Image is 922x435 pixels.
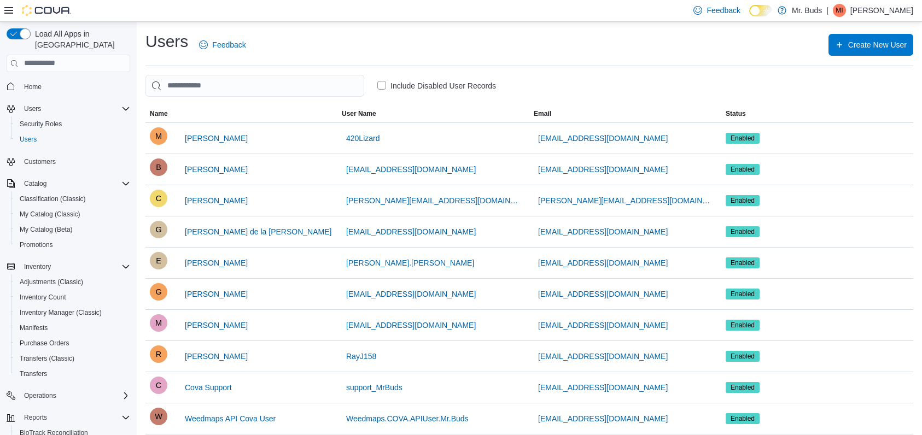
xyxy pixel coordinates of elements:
[833,4,846,17] div: Mike Issa
[150,377,167,394] div: Cova
[15,117,130,131] span: Security Roles
[731,164,755,174] span: Enabled
[538,226,668,237] span: [EMAIL_ADDRESS][DOMAIN_NAME]
[15,337,130,350] span: Purchase Orders
[180,190,252,211] button: [PERSON_NAME]
[534,345,672,367] button: [EMAIL_ADDRESS][DOMAIN_NAME]
[538,164,668,175] span: [EMAIL_ADDRESS][DOMAIN_NAME]
[20,339,69,348] span: Purchase Orders
[150,283,167,301] div: Gilbert
[20,80,46,93] a: Home
[731,258,755,268] span: Enabled
[15,238,130,251] span: Promotions
[20,177,51,190] button: Catalog
[342,252,478,274] button: [PERSON_NAME].[PERSON_NAME]
[15,306,130,319] span: Inventory Manager (Classic)
[342,345,381,367] button: RayJ158
[24,83,42,91] span: Home
[707,5,740,16] span: Feedback
[20,389,61,402] button: Operations
[346,133,380,144] span: 420Lizard
[20,210,80,219] span: My Catalog (Classic)
[11,132,135,147] button: Users
[342,109,376,118] span: User Name
[15,133,130,146] span: Users
[538,289,668,299] span: [EMAIL_ADDRESS][DOMAIN_NAME]
[185,413,276,424] span: Weedmaps API Cova User
[20,369,47,378] span: Transfers
[731,383,755,392] span: Enabled
[342,127,384,149] button: 420Lizard
[346,226,476,237] span: [EMAIL_ADDRESS][DOMAIN_NAME]
[180,408,280,430] button: Weedmaps API Cova User
[731,133,755,143] span: Enabled
[150,221,167,238] div: gloria
[11,305,135,320] button: Inventory Manager (Classic)
[185,382,232,393] span: Cova Support
[534,408,672,430] button: [EMAIL_ADDRESS][DOMAIN_NAME]
[180,377,236,398] button: Cova Support
[180,127,252,149] button: [PERSON_NAME]
[538,257,668,268] span: [EMAIL_ADDRESS][DOMAIN_NAME]
[11,351,135,366] button: Transfers (Classic)
[534,190,717,211] button: [PERSON_NAME][EMAIL_ADDRESS][DOMAIN_NAME]
[2,176,135,191] button: Catalog
[156,190,161,207] span: c
[20,102,130,115] span: Users
[15,337,74,350] a: Purchase Orders
[20,293,66,302] span: Inventory Count
[377,79,496,92] label: Include Disabled User Records
[20,155,60,168] a: Customers
[15,291,130,304] span: Inventory Count
[726,195,760,206] span: Enabled
[726,351,760,362] span: Enabled
[15,306,106,319] a: Inventory Manager (Classic)
[15,117,66,131] a: Security Roles
[20,240,53,249] span: Promotions
[726,164,760,175] span: Enabled
[24,157,56,166] span: Customers
[150,127,167,145] div: Matthew
[15,223,77,236] a: My Catalog (Beta)
[15,133,41,146] a: Users
[20,80,130,93] span: Home
[150,158,167,176] div: Brandon
[150,109,168,118] span: Name
[180,283,252,305] button: [PERSON_NAME]
[15,192,130,205] span: Classification (Classic)
[156,158,161,176] span: B
[15,275,87,289] a: Adjustments (Classic)
[22,5,71,16] img: Cova
[342,221,480,243] button: [EMAIL_ADDRESS][DOMAIN_NAME]
[346,289,476,299] span: [EMAIL_ADDRESS][DOMAIN_NAME]
[346,320,476,331] span: [EMAIL_ADDRESS][DOMAIN_NAME]
[24,262,51,271] span: Inventory
[346,351,376,362] span: RayJ158
[15,367,51,380] a: Transfers
[538,133,668,144] span: [EMAIL_ADDRESS][DOMAIN_NAME]
[534,283,672,305] button: [EMAIL_ADDRESS][DOMAIN_NAME]
[534,377,672,398] button: [EMAIL_ADDRESS][DOMAIN_NAME]
[11,191,135,207] button: Classification (Classic)
[185,257,248,268] span: [PERSON_NAME]
[185,195,248,206] span: [PERSON_NAME]
[20,411,130,424] span: Reports
[20,278,83,286] span: Adjustments (Classic)
[20,135,37,144] span: Users
[726,382,760,393] span: Enabled
[11,116,135,132] button: Security Roles
[180,252,252,274] button: [PERSON_NAME]
[15,321,52,334] a: Manifests
[346,382,402,393] span: support_MrBuds
[15,291,71,304] a: Inventory Count
[346,257,474,268] span: [PERSON_NAME].[PERSON_NAME]
[180,158,252,180] button: [PERSON_NAME]
[20,155,130,168] span: Customers
[828,34,913,56] button: Create New User
[15,352,130,365] span: Transfers (Classic)
[2,259,135,274] button: Inventory
[726,226,760,237] span: Enabled
[342,190,525,211] button: [PERSON_NAME][EMAIL_ADDRESS][DOMAIN_NAME]
[346,413,469,424] span: Weedmaps.COVA.APIUser.Mr.Buds
[195,34,250,56] a: Feedback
